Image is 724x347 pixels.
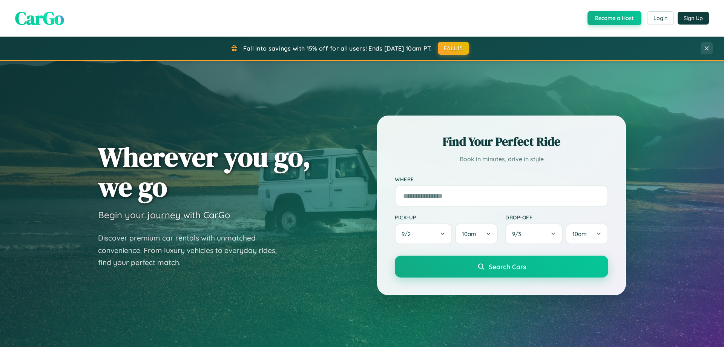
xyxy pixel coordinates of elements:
[98,142,311,202] h1: Wherever you go, we go
[512,230,525,238] span: 9 / 3
[395,176,608,182] label: Where
[98,232,287,269] p: Discover premium car rentals with unmatched convenience. From luxury vehicles to everyday rides, ...
[98,209,230,221] h3: Begin your journey with CarGo
[678,12,709,25] button: Sign Up
[647,11,674,25] button: Login
[462,230,476,238] span: 10am
[505,224,563,244] button: 9/3
[395,214,498,221] label: Pick-up
[455,224,498,244] button: 10am
[566,224,608,244] button: 10am
[572,230,587,238] span: 10am
[395,133,608,150] h2: Find Your Perfect Ride
[587,11,641,25] button: Become a Host
[438,42,469,55] button: FALL15
[402,230,414,238] span: 9 / 2
[505,214,608,221] label: Drop-off
[15,6,64,31] span: CarGo
[395,256,608,278] button: Search Cars
[395,154,608,165] p: Book in minutes, drive in style
[243,45,432,52] span: Fall into savings with 15% off for all users! Ends [DATE] 10am PT.
[395,224,452,244] button: 9/2
[489,262,526,271] span: Search Cars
